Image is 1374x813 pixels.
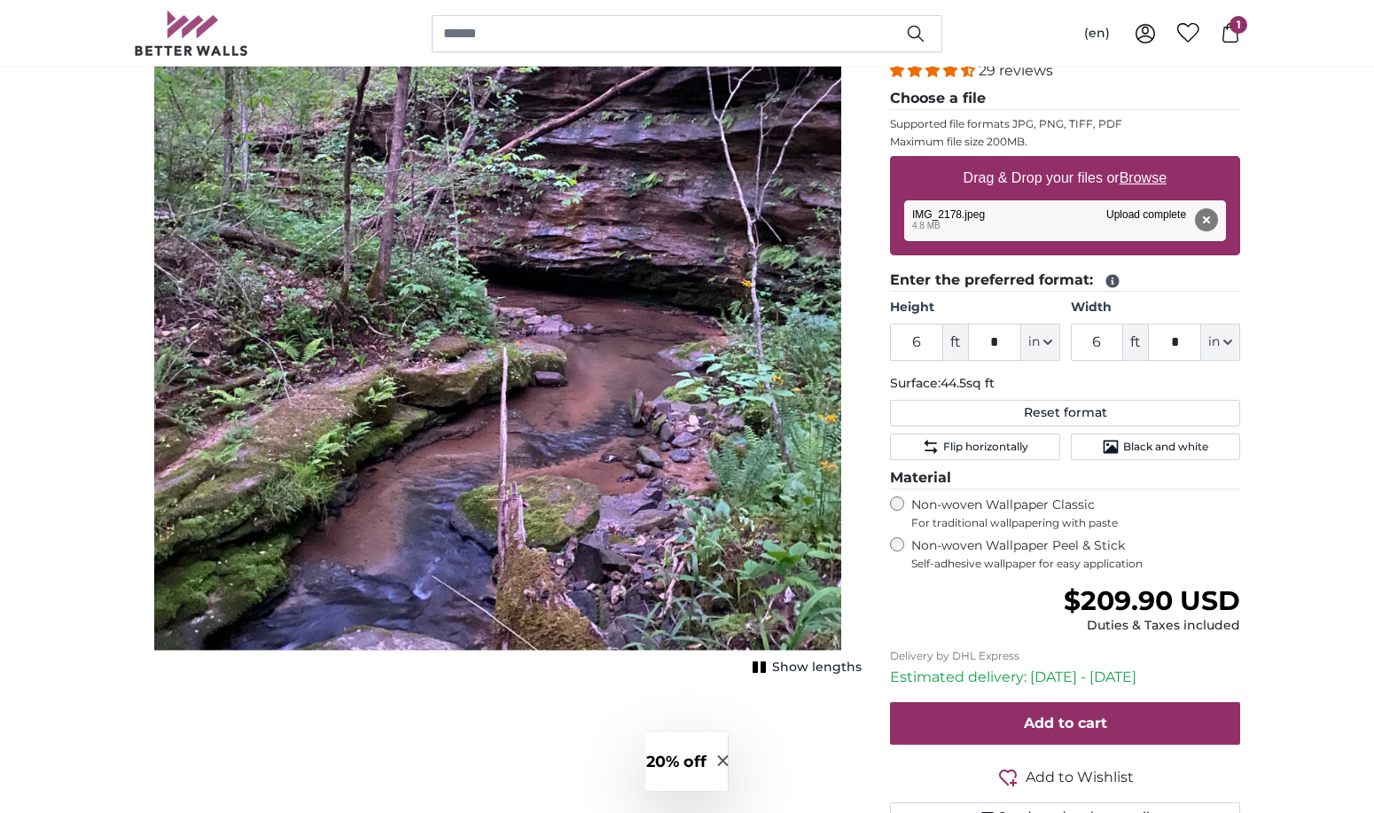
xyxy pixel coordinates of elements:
[890,117,1240,131] p: Supported file formats JPG, PNG, TIFF, PDF
[1070,18,1124,50] button: (en)
[1230,16,1247,34] span: 1
[890,649,1240,663] p: Delivery by DHL Express
[1028,333,1040,351] span: in
[911,557,1240,571] span: Self-adhesive wallpaper for easy application
[890,667,1240,688] p: Estimated delivery: [DATE] - [DATE]
[1064,584,1240,617] span: $209.90 USD
[747,655,862,680] button: Show lengths
[1071,299,1240,317] label: Width
[1123,440,1208,454] span: Black and white
[1071,434,1240,460] button: Black and white
[956,160,1174,196] label: Drag & Drop your files or
[1026,767,1134,788] span: Add to Wishlist
[772,659,862,676] span: Show lengths
[890,467,1240,489] legend: Material
[890,400,1240,426] button: Reset format
[941,375,995,391] span: 44.5sq ft
[890,375,1240,393] p: Surface:
[1120,170,1167,185] u: Browse
[890,434,1059,460] button: Flip horizontally
[1208,333,1220,351] span: in
[943,440,1028,454] span: Flip horizontally
[890,766,1240,788] button: Add to Wishlist
[911,496,1240,530] label: Non-woven Wallpaper Classic
[890,135,1240,149] p: Maximum file size 200MB.
[911,516,1240,530] span: For traditional wallpapering with paste
[890,270,1240,292] legend: Enter the preferred format:
[943,324,968,361] span: ft
[134,11,249,56] img: Betterwalls
[1064,617,1240,635] div: Duties & Taxes included
[890,88,1240,110] legend: Choose a file
[979,62,1053,79] span: 29 reviews
[890,299,1059,317] label: Height
[1024,715,1107,731] span: Add to cart
[890,702,1240,745] button: Add to cart
[911,537,1240,571] label: Non-woven Wallpaper Peel & Stick
[1021,324,1060,361] button: in
[1201,324,1240,361] button: in
[1123,324,1148,361] span: ft
[890,62,979,79] span: 4.34 stars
